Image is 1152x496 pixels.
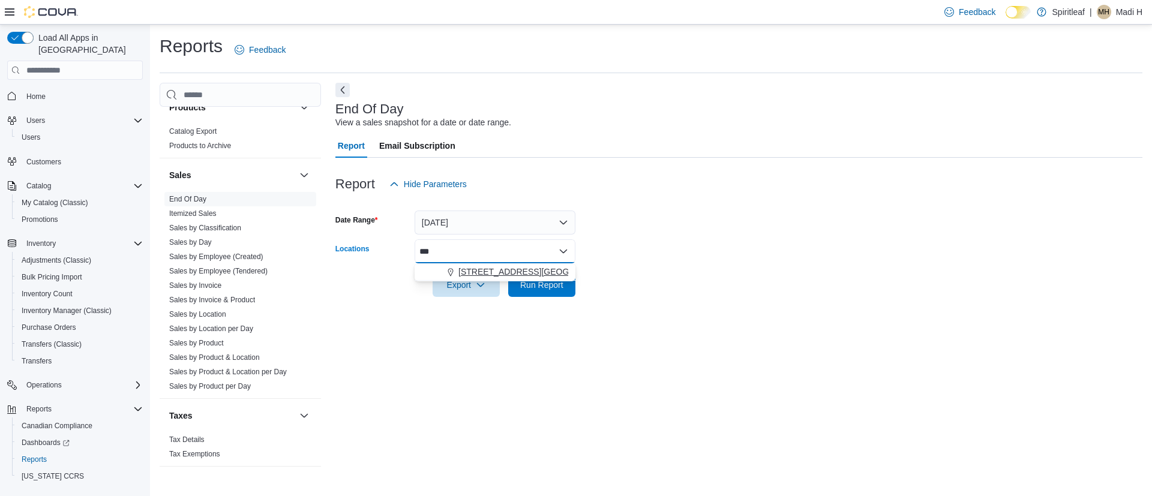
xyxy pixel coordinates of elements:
[2,401,148,417] button: Reports
[17,435,74,450] a: Dashboards
[22,113,143,128] span: Users
[22,455,47,464] span: Reports
[169,353,260,362] a: Sales by Product & Location
[17,253,96,267] a: Adjustments (Classic)
[2,153,148,170] button: Customers
[160,432,321,466] div: Taxes
[17,196,143,210] span: My Catalog (Classic)
[169,310,226,318] a: Sales by Location
[17,469,143,483] span: Washington CCRS
[169,267,268,275] a: Sales by Employee (Tendered)
[169,169,191,181] h3: Sales
[1052,5,1085,19] p: Spiritleaf
[12,336,148,353] button: Transfers (Classic)
[2,377,148,393] button: Operations
[169,252,263,261] span: Sales by Employee (Created)
[17,287,77,301] a: Inventory Count
[12,285,148,302] button: Inventory Count
[440,273,493,297] span: Export
[169,195,206,203] a: End Of Day
[17,212,143,227] span: Promotions
[26,380,62,390] span: Operations
[2,87,148,104] button: Home
[12,269,148,285] button: Bulk Pricing Import
[169,449,220,459] span: Tax Exemptions
[17,130,45,145] a: Users
[22,236,143,251] span: Inventory
[169,367,287,377] span: Sales by Product & Location per Day
[297,100,311,115] button: Products
[169,252,263,261] a: Sales by Employee (Created)
[2,112,148,129] button: Users
[22,88,143,103] span: Home
[22,323,76,332] span: Purchase Orders
[249,44,286,56] span: Feedback
[169,410,295,422] button: Taxes
[169,169,295,181] button: Sales
[22,89,50,104] a: Home
[22,215,58,224] span: Promotions
[22,289,73,299] span: Inventory Count
[26,181,51,191] span: Catalog
[17,320,143,335] span: Purchase Orders
[26,157,61,167] span: Customers
[26,116,45,125] span: Users
[22,356,52,366] span: Transfers
[297,168,311,182] button: Sales
[335,116,511,129] div: View a sales snapshot for a date or date range.
[169,238,212,247] a: Sales by Day
[17,303,116,318] a: Inventory Manager (Classic)
[1097,5,1111,19] div: Madi H
[26,92,46,101] span: Home
[17,270,143,284] span: Bulk Pricing Import
[379,134,455,158] span: Email Subscription
[22,236,61,251] button: Inventory
[12,129,148,146] button: Users
[17,452,143,467] span: Reports
[17,130,143,145] span: Users
[12,194,148,211] button: My Catalog (Classic)
[169,296,255,304] a: Sales by Invoice & Product
[169,101,206,113] h3: Products
[2,235,148,252] button: Inventory
[17,419,143,433] span: Canadian Compliance
[169,141,231,151] span: Products to Archive
[160,124,321,158] div: Products
[22,133,40,142] span: Users
[17,253,143,267] span: Adjustments (Classic)
[17,270,87,284] a: Bulk Pricing Import
[169,435,205,444] a: Tax Details
[34,32,143,56] span: Load All Apps in [GEOGRAPHIC_DATA]
[22,471,84,481] span: [US_STATE] CCRS
[12,353,148,369] button: Transfers
[169,338,224,348] span: Sales by Product
[12,319,148,336] button: Purchase Orders
[12,211,148,228] button: Promotions
[17,287,143,301] span: Inventory Count
[12,417,148,434] button: Canadian Compliance
[169,368,287,376] a: Sales by Product & Location per Day
[169,224,241,232] a: Sales by Classification
[959,6,995,18] span: Feedback
[22,198,88,208] span: My Catalog (Classic)
[404,178,467,190] span: Hide Parameters
[17,320,81,335] a: Purchase Orders
[26,239,56,248] span: Inventory
[22,179,143,193] span: Catalog
[169,382,251,390] a: Sales by Product per Day
[12,434,148,451] a: Dashboards
[559,247,568,256] button: Close list of options
[508,273,575,297] button: Run Report
[169,281,221,290] span: Sales by Invoice
[17,469,89,483] a: [US_STATE] CCRS
[22,438,70,447] span: Dashboards
[335,177,375,191] h3: Report
[169,209,217,218] span: Itemized Sales
[17,212,63,227] a: Promotions
[160,192,321,398] div: Sales
[17,435,143,450] span: Dashboards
